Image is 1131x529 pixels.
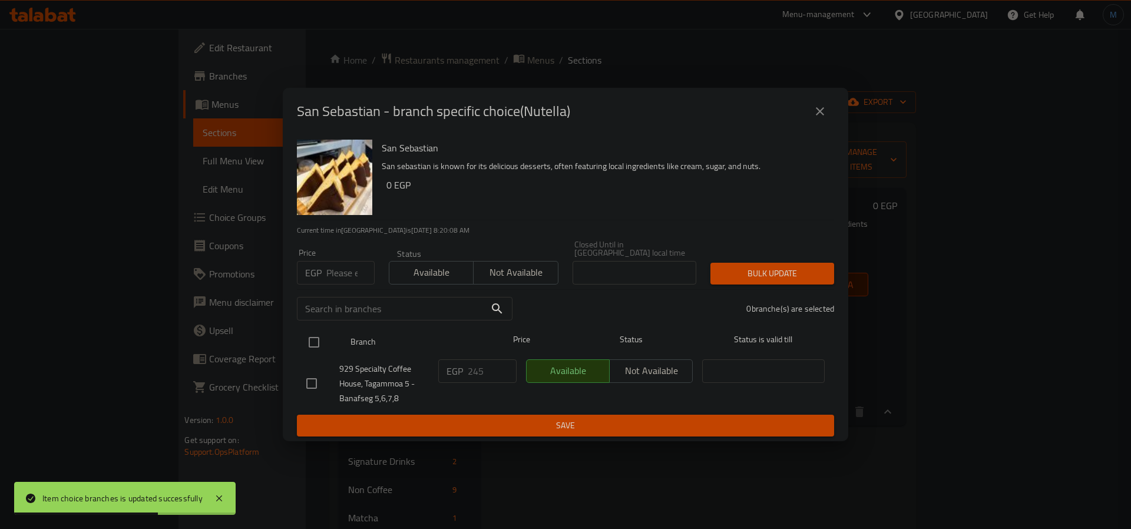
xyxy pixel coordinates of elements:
button: close [806,97,834,125]
img: San Sebastian [297,140,372,215]
p: EGP [447,364,463,378]
span: Status [570,332,693,347]
h6: 0 EGP [386,177,825,193]
span: 929 Specialty Coffee House, Tagammoa 5 - Banafseg 5,6,7,8 [339,362,429,406]
span: Status is valid till [702,332,825,347]
button: Save [297,415,834,437]
input: Please enter price [468,359,517,383]
input: Search in branches [297,297,485,320]
span: Save [306,418,825,433]
span: Not available [478,264,553,281]
span: Bulk update [720,266,825,281]
p: Current time in [GEOGRAPHIC_DATA] is [DATE] 8:20:08 AM [297,225,834,236]
h6: San Sebastian [382,140,825,156]
span: Price [482,332,561,347]
button: Not available [473,261,558,285]
button: Bulk update [710,263,834,285]
p: EGP [305,266,322,280]
input: Please enter price [326,261,375,285]
p: 0 branche(s) are selected [746,303,834,315]
span: Branch [350,335,473,349]
h2: San Sebastian - branch specific choice(Nutella) [297,102,570,121]
button: Available [389,261,474,285]
span: Available [394,264,469,281]
p: San sebastian is known for its delicious desserts, often featuring local ingredients like cream, ... [382,159,825,174]
div: Item choice branches is updated successfully [42,492,203,505]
